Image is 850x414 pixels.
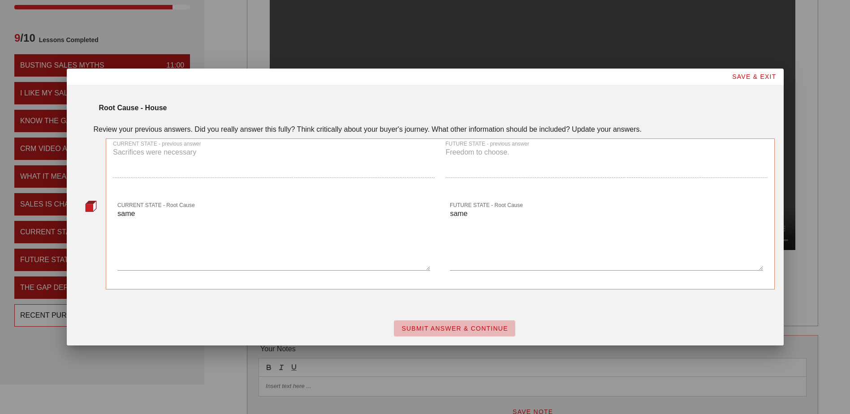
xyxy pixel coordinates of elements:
[732,73,777,80] span: SAVE & EXIT
[94,124,775,135] div: Review your previous answers. Did you really answer this fully? Think critically about your buyer...
[725,69,784,85] button: SAVE & EXIT
[394,320,515,336] button: SUBMIT ANSWER & CONTINUE
[450,202,523,209] label: FUTURE STATE - Root Cause
[117,202,195,209] label: CURRENT STATE - Root Cause
[99,104,167,112] strong: Root Cause - House
[85,200,97,212] img: question-bullet-actve.png
[401,325,508,332] span: SUBMIT ANSWER & CONTINUE
[113,141,201,147] label: CURRENT STATE - previous answer
[445,141,529,147] label: FUTURE STATE - previous answer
